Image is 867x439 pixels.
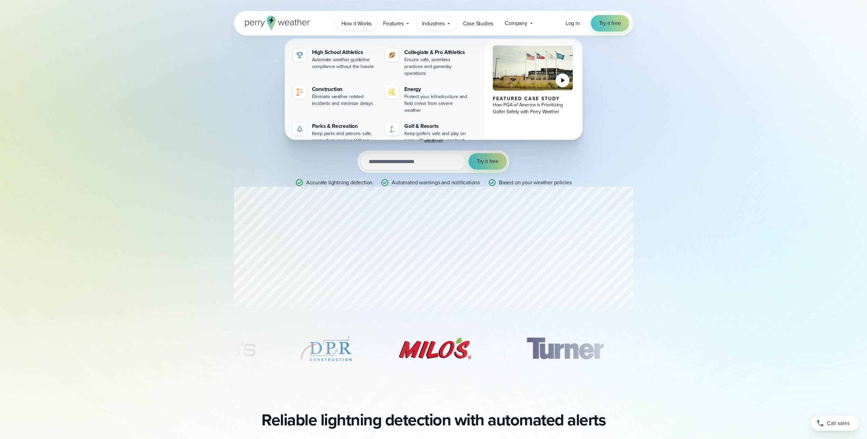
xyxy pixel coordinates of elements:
img: Turner-Construction_1.svg [516,332,613,366]
span: Case Studies [463,19,493,28]
p: Accurate lightning detection [306,178,372,187]
img: Milos.svg [387,332,484,366]
img: proathletics-icon@2x-1.svg [388,51,396,59]
div: 5 of 11 [516,332,613,366]
p: Automated warnings and notifications [392,178,480,187]
img: parks-icon-grey.svg [296,125,304,133]
span: Industries [422,19,445,28]
img: highschool-icon.svg [296,51,304,59]
span: Try it free [477,157,499,165]
a: Golf & Resorts Keep golfers safe and play on pace with alerts you can trust [382,119,472,147]
div: Protect your infrastructure and field crews from severe weather [404,93,470,114]
img: noun-crane-7630938-1@2x.svg [296,88,304,96]
button: Try it free [469,153,507,170]
img: energy-icon@2x-1.svg [388,88,396,96]
img: PGA of America, Frisco Campus [493,45,573,91]
div: Keep parks and patrons safe, even when you're not there [312,130,377,144]
a: Construction Eliminate weather related incidents and minimize delays [290,82,380,110]
a: Energy Protect your infrastructure and field crews from severe weather [382,82,472,117]
img: golf-iconV2.svg [388,125,396,133]
div: Automate weather guideline compliance without the hassle [312,56,377,70]
a: Try it free [591,15,629,31]
img: DPR-Construction.svg [299,332,354,366]
div: Ensure safe, seamless practices and gameday operations [404,56,470,77]
div: slideshow [234,332,633,369]
div: Featured Case Study [493,96,573,102]
div: How PGA of America is Prioritizing Golfer Safety with Perry Weather [493,102,573,115]
a: Call sales [811,416,859,431]
div: Keep golfers safe and play on pace with alerts you can trust [404,130,470,144]
div: 2 of 11 [169,332,266,366]
div: Construction [312,85,377,93]
a: High School Athletics Automate weather guideline compliance without the hassle [290,45,380,73]
a: Case Studies [457,16,499,30]
span: How it Works [341,19,372,28]
a: PGA of America, Frisco Campus Featured Case Study How PGA of America is Prioritizing Golfer Safet... [485,40,581,152]
div: Collegiate & Pro Athletics [404,48,470,56]
span: Features [383,19,403,28]
a: How it Works [336,16,378,30]
a: Parks & Recreation Keep parks and patrons safe, even when you're not there [290,119,380,147]
div: 4 of 11 [387,332,484,366]
p: Based on your weather policies [499,178,572,187]
div: Energy [404,85,470,93]
span: Call sales [827,419,850,427]
img: Chicos.svg [169,332,266,366]
span: Try it free [599,19,621,27]
a: Collegiate & Pro Athletics Ensure safe, seamless practices and gameday operations [382,45,472,80]
div: Parks & Recreation [312,122,377,130]
a: Log in [566,19,580,27]
div: Eliminate weather related incidents and minimize delays [312,93,377,107]
h2: Reliable lightning detection with automated alerts [261,410,606,429]
div: Golf & Resorts [404,122,470,130]
div: 3 of 11 [299,332,354,366]
span: Company [505,19,527,27]
div: High School Athletics [312,48,377,56]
